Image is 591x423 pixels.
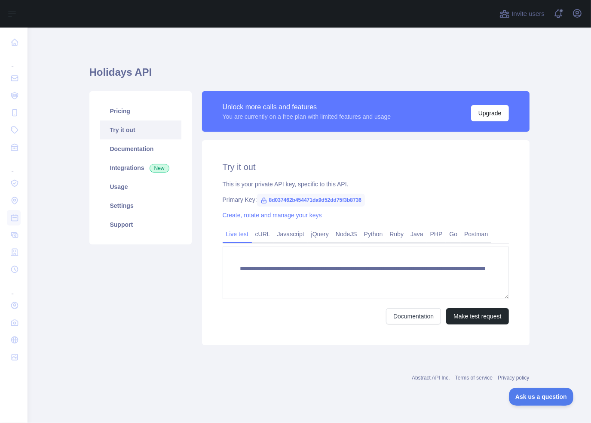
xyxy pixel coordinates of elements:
[446,227,461,241] a: Go
[223,102,391,112] div: Unlock more calls and features
[412,375,450,381] a: Abstract API Inc.
[308,227,332,241] a: jQuery
[223,212,322,219] a: Create, rotate and manage your keys
[461,227,491,241] a: Postman
[223,112,391,121] div: You are currently on a free plan with limited features and usage
[511,9,545,19] span: Invite users
[7,157,21,174] div: ...
[332,227,361,241] a: NodeJS
[386,227,407,241] a: Ruby
[100,177,181,196] a: Usage
[257,194,365,207] span: 8d037462b454471da9d52dd75f3b8736
[446,308,508,324] button: Make test request
[471,105,509,121] button: Upgrade
[407,227,427,241] a: Java
[427,227,446,241] a: PHP
[7,279,21,296] div: ...
[100,215,181,234] a: Support
[223,227,252,241] a: Live test
[252,227,274,241] a: cURL
[223,180,509,188] div: This is your private API key, specific to this API.
[150,164,169,173] span: New
[100,158,181,177] a: Integrations New
[223,161,509,173] h2: Try it out
[386,308,441,324] a: Documentation
[498,7,546,21] button: Invite users
[274,227,308,241] a: Javascript
[89,65,530,86] h1: Holidays API
[361,227,386,241] a: Python
[100,102,181,120] a: Pricing
[498,375,529,381] a: Privacy policy
[100,139,181,158] a: Documentation
[7,52,21,69] div: ...
[509,388,574,406] iframe: Toggle Customer Support
[100,120,181,139] a: Try it out
[100,196,181,215] a: Settings
[223,195,509,204] div: Primary Key:
[455,375,493,381] a: Terms of service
